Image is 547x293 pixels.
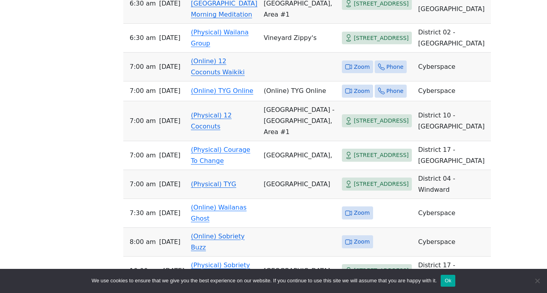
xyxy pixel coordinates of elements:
[92,277,437,285] span: We use cookies to ensure that we give you the best experience on our website. If you continue to ...
[130,85,156,96] span: 7:00 AM
[159,85,180,96] span: [DATE]
[354,86,370,96] span: Zoom
[260,81,339,101] td: (Online) TYG Online
[354,116,409,126] span: [STREET_ADDRESS]
[260,257,339,285] td: [GEOGRAPHIC_DATA]
[191,261,250,280] a: (Physical) Sobriety 101
[130,236,156,248] span: 8:00 AM
[354,62,370,72] span: Zoom
[191,204,247,222] a: (Online) Wailanas Ghost
[191,180,236,188] a: (Physical) TYG
[415,199,491,228] td: Cyberspace
[159,179,180,190] span: [DATE]
[191,233,245,251] a: (Online) Sobriety Buzz
[260,170,339,199] td: [GEOGRAPHIC_DATA]
[354,266,409,276] span: [STREET_ADDRESS]
[130,61,156,72] span: 7:00 AM
[354,150,409,160] span: [STREET_ADDRESS]
[159,61,180,72] span: [DATE]
[191,87,253,95] a: (Online) TYG Online
[415,228,491,257] td: Cyberspace
[159,150,180,161] span: [DATE]
[130,115,156,127] span: 7:00 AM
[354,179,409,189] span: [STREET_ADDRESS]
[354,208,370,218] span: Zoom
[191,57,245,76] a: (Online) 12 Coconuts Waikiki
[159,115,180,127] span: [DATE]
[130,150,156,161] span: 7:00 AM
[415,24,491,53] td: District 02 - [GEOGRAPHIC_DATA]
[191,112,232,130] a: (Physical) 12 Coconuts
[415,81,491,101] td: Cyberspace
[191,146,250,164] a: (Physical) Courage To Change
[130,208,156,219] span: 7:30 AM
[387,62,404,72] span: Phone
[415,141,491,170] td: District 17 - [GEOGRAPHIC_DATA]
[533,277,541,285] span: No
[191,28,249,47] a: (Physical) Wailana Group
[415,257,491,285] td: District 17 - [GEOGRAPHIC_DATA]
[159,208,180,219] span: [DATE]
[130,179,156,190] span: 7:00 AM
[260,101,339,141] td: [GEOGRAPHIC_DATA] - [GEOGRAPHIC_DATA], Area #1
[260,24,339,53] td: Vineyard Zippy's
[130,265,160,276] span: 10:00 AM
[441,275,455,287] button: Ok
[130,32,156,43] span: 6:30 AM
[163,265,185,276] span: [DATE]
[415,101,491,141] td: District 10 - [GEOGRAPHIC_DATA]
[387,86,404,96] span: Phone
[159,236,180,248] span: [DATE]
[354,33,409,43] span: [STREET_ADDRESS]
[260,141,339,170] td: [GEOGRAPHIC_DATA],
[415,170,491,199] td: District 04 - Windward
[415,53,491,81] td: Cyberspace
[354,237,370,247] span: Zoom
[159,32,180,43] span: [DATE]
